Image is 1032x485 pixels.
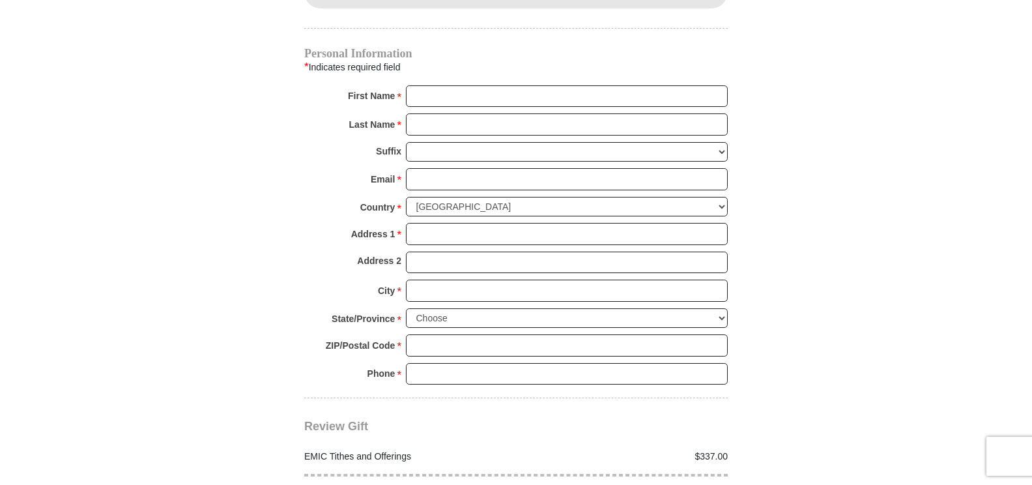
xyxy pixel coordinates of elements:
strong: Email [371,170,395,188]
strong: City [378,282,395,300]
strong: Suffix [376,142,401,160]
strong: Country [360,198,395,216]
h4: Personal Information [304,48,728,59]
strong: ZIP/Postal Code [326,336,395,355]
strong: Last Name [349,115,395,134]
div: EMIC Tithes and Offerings [298,450,517,463]
span: Review Gift [304,420,368,433]
strong: State/Province [332,310,395,328]
strong: Phone [367,364,395,383]
div: Indicates required field [304,59,728,76]
div: $337.00 [516,450,735,463]
strong: First Name [348,87,395,105]
strong: Address 1 [351,225,395,243]
strong: Address 2 [357,252,401,270]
